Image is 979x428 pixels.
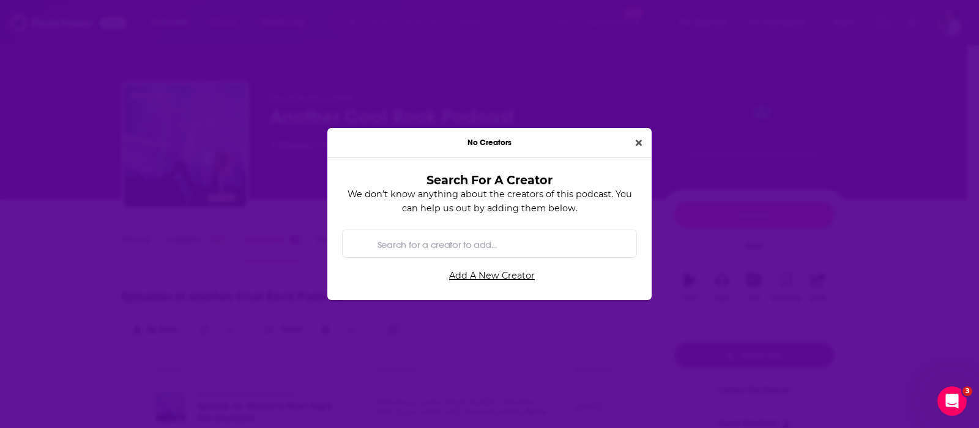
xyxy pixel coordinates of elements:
h3: Search For A Creator [362,173,617,187]
iframe: Intercom live chat [937,386,967,416]
div: Search by entity type [342,230,637,258]
a: Add A New Creator [347,265,637,285]
span: 3 [962,386,972,396]
p: We don't know anything about the creators of this podcast. You can help us out by adding them below. [342,187,637,215]
div: No Creators [327,128,652,158]
input: Search for a creator to add... [373,230,627,258]
button: Close [631,136,647,150]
